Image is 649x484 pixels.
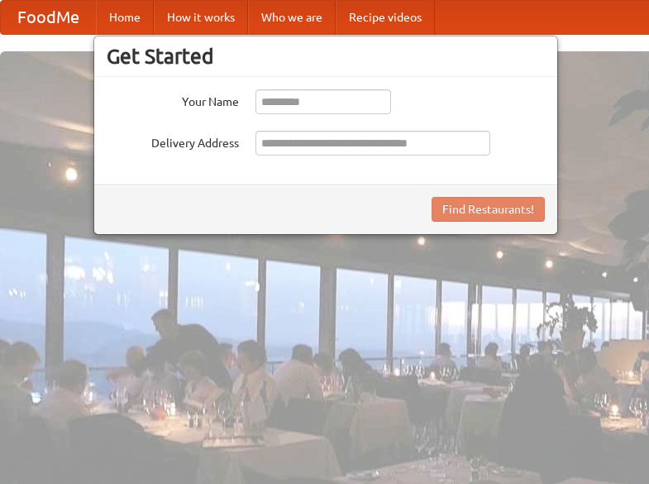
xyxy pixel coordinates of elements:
[107,131,239,151] label: Delivery Address
[107,89,239,110] label: Your Name
[154,1,248,34] a: How it works
[1,1,96,34] a: FoodMe
[336,1,435,34] a: Recipe videos
[432,197,545,222] button: Find Restaurants!
[107,44,545,69] h3: Get Started
[96,1,154,34] a: Home
[248,1,336,34] a: Who we are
